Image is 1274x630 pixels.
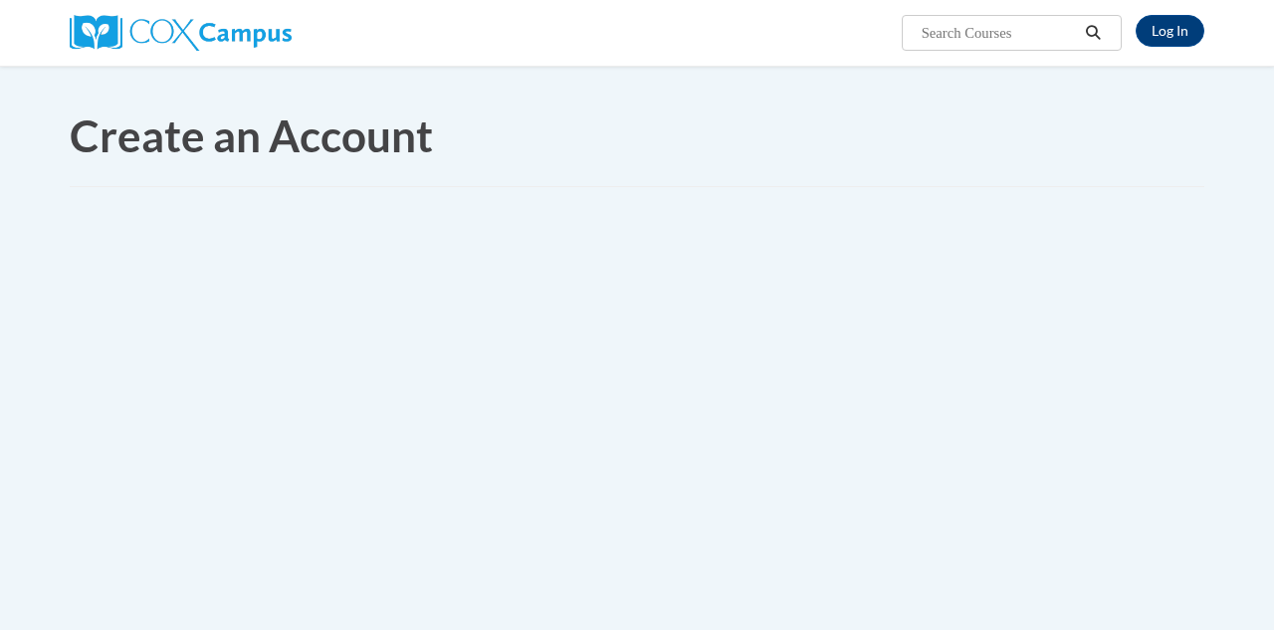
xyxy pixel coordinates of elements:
[1085,26,1103,41] i: 
[1079,21,1109,45] button: Search
[1136,15,1204,47] a: Log In
[920,21,1079,45] input: Search Courses
[70,15,292,51] img: Cox Campus
[70,109,433,161] span: Create an Account
[70,23,292,40] a: Cox Campus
